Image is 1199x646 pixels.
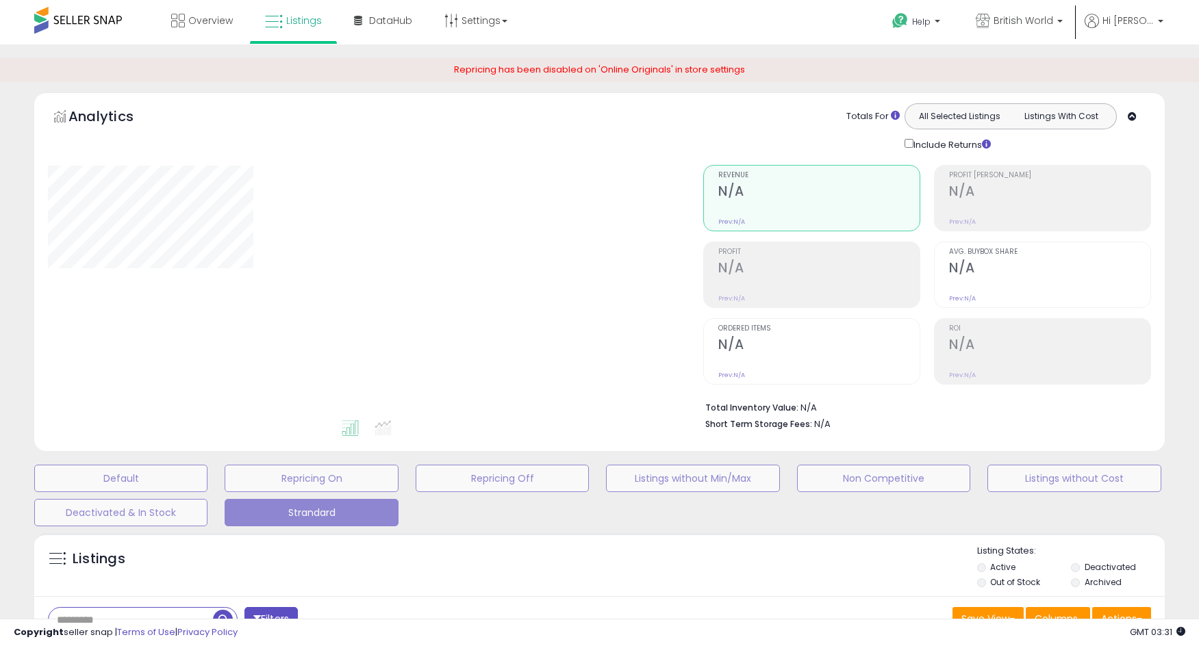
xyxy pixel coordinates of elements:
i: Get Help [892,12,909,29]
span: Revenue [718,172,920,179]
span: British World [994,14,1053,27]
h2: N/A [718,337,920,355]
span: Listings [286,14,322,27]
button: Listings without Cost [987,465,1161,492]
button: Repricing On [225,465,398,492]
h2: N/A [949,337,1150,355]
button: Listings With Cost [1010,107,1112,125]
small: Prev: N/A [718,218,745,226]
button: Non Competitive [797,465,970,492]
strong: Copyright [14,625,64,638]
span: Repricing has been disabled on 'Online Originals' in store settings [454,63,745,76]
span: Help [912,16,931,27]
span: Profit [PERSON_NAME] [949,172,1150,179]
button: Listings without Min/Max [606,465,779,492]
span: ROI [949,325,1150,333]
span: Hi [PERSON_NAME] [1102,14,1154,27]
h2: N/A [718,183,920,202]
b: Short Term Storage Fees: [705,418,812,430]
li: N/A [705,398,1141,415]
h2: N/A [949,260,1150,279]
button: Default [34,465,207,492]
small: Prev: N/A [949,371,976,379]
a: Help [881,2,954,44]
div: Totals For [846,110,900,123]
small: Prev: N/A [949,294,976,302]
button: All Selected Listings [909,107,1011,125]
button: Strandard [225,499,398,526]
b: Total Inventory Value: [705,402,798,413]
div: Include Returns [894,136,1007,152]
span: Overview [188,14,233,27]
h2: N/A [949,183,1150,202]
div: seller snap | | [14,626,238,639]
small: Prev: N/A [718,294,745,302]
span: Profit [718,248,920,256]
h5: Analytics [68,107,160,129]
span: Ordered Items [718,325,920,333]
span: DataHub [369,14,412,27]
small: Prev: N/A [949,218,976,226]
a: Hi [PERSON_NAME] [1085,14,1163,44]
button: Repricing Off [416,465,589,492]
span: N/A [814,417,831,430]
button: Deactivated & In Stock [34,499,207,526]
small: Prev: N/A [718,371,745,379]
h2: N/A [718,260,920,279]
span: Avg. Buybox Share [949,248,1150,256]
